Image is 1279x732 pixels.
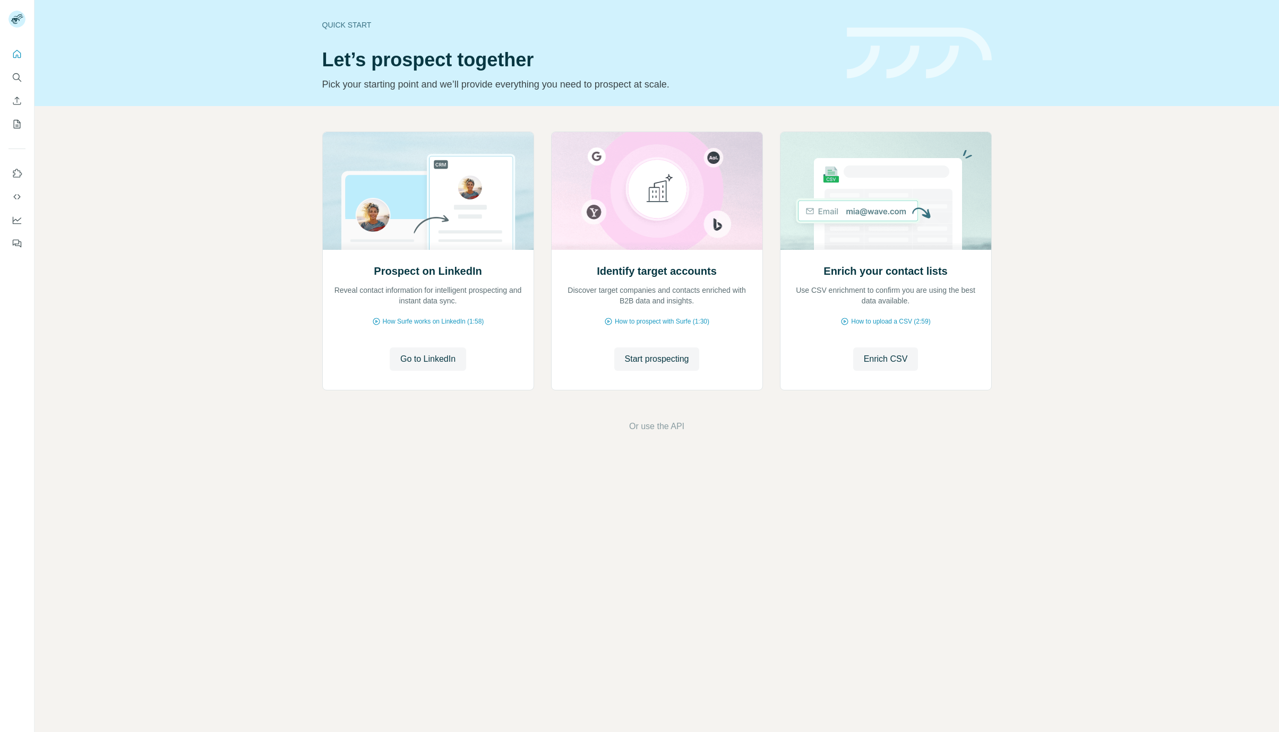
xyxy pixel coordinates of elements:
span: Enrich CSV [864,353,908,365]
button: Use Surfe API [8,187,25,206]
button: Search [8,68,25,87]
h2: Prospect on LinkedIn [374,264,482,278]
div: Quick start [322,20,834,30]
h1: Let’s prospect together [322,49,834,71]
button: Enrich CSV [853,347,919,371]
p: Reveal contact information for intelligent prospecting and instant data sync. [333,285,523,306]
button: Or use the API [629,420,684,433]
h2: Enrich your contact lists [823,264,947,278]
p: Discover target companies and contacts enriched with B2B data and insights. [562,285,752,306]
span: Start prospecting [625,353,689,365]
span: How Surfe works on LinkedIn (1:58) [383,317,484,326]
button: Use Surfe on LinkedIn [8,164,25,183]
span: How to prospect with Surfe (1:30) [615,317,709,326]
span: Go to LinkedIn [400,353,456,365]
button: Go to LinkedIn [390,347,466,371]
button: My lists [8,115,25,134]
p: Use CSV enrichment to confirm you are using the best data available. [791,285,981,306]
button: Dashboard [8,211,25,230]
img: Enrich your contact lists [780,132,992,250]
img: Prospect on LinkedIn [322,132,534,250]
button: Start prospecting [614,347,700,371]
img: banner [847,28,992,79]
button: Enrich CSV [8,91,25,110]
button: Quick start [8,45,25,64]
h2: Identify target accounts [597,264,717,278]
p: Pick your starting point and we’ll provide everything you need to prospect at scale. [322,77,834,92]
span: How to upload a CSV (2:59) [851,317,930,326]
img: Identify target accounts [551,132,763,250]
button: Feedback [8,234,25,253]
